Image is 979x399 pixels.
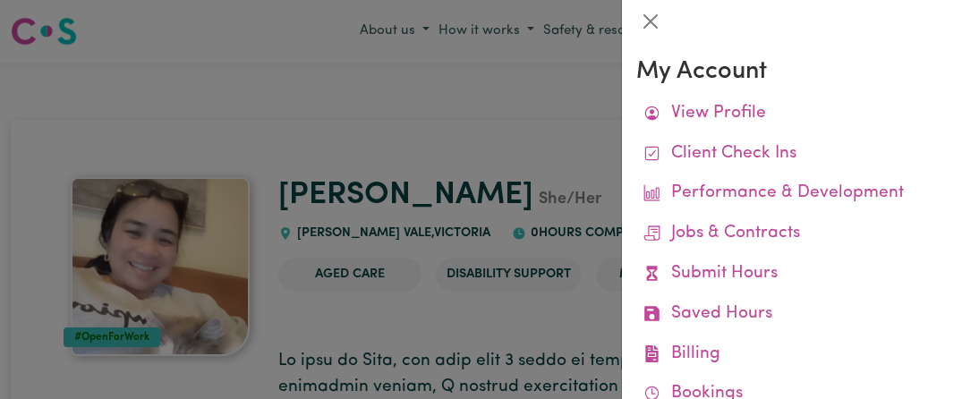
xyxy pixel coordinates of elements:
a: View Profile [636,94,965,134]
a: Billing [636,335,965,375]
a: Saved Hours [636,294,965,335]
button: Close [636,7,665,36]
a: Submit Hours [636,254,965,294]
h3: My Account [636,57,965,87]
a: Performance & Development [636,174,965,214]
a: Client Check Ins [636,134,965,174]
a: Jobs & Contracts [636,214,965,254]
